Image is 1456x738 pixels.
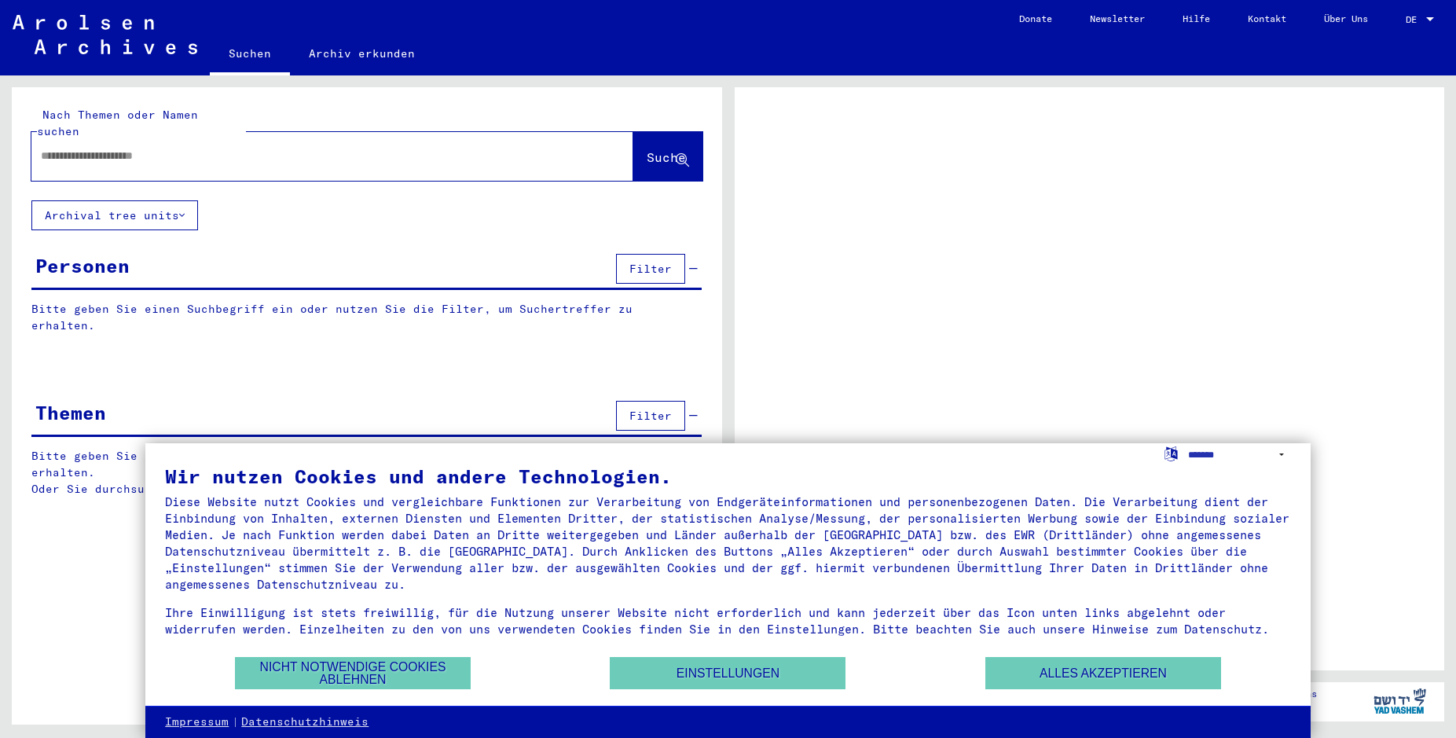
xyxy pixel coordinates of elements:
[31,448,702,498] p: Bitte geben Sie einen Suchbegriff ein oder nutzen Sie die Filter, um Suchertreffer zu erhalten. O...
[31,301,702,334] p: Bitte geben Sie einen Suchbegriff ein oder nutzen Sie die Filter, um Suchertreffer zu erhalten.
[235,657,471,689] button: Nicht notwendige Cookies ablehnen
[1406,14,1423,25] span: DE
[165,604,1290,637] div: Ihre Einwilligung ist stets freiwillig, für die Nutzung unserer Website nicht erforderlich und ka...
[629,409,672,423] span: Filter
[616,254,685,284] button: Filter
[35,398,106,427] div: Themen
[1370,681,1429,721] img: yv_logo.png
[165,494,1290,593] div: Diese Website nutzt Cookies und vergleichbare Funktionen zur Verarbeitung von Endgeräteinformatio...
[35,252,130,280] div: Personen
[13,15,197,54] img: Arolsen_neg.svg
[290,35,434,72] a: Archiv erkunden
[165,467,1290,486] div: Wir nutzen Cookies und andere Technologien.
[985,657,1221,689] button: Alles akzeptieren
[165,714,229,730] a: Impressum
[37,108,198,138] mat-label: Nach Themen oder Namen suchen
[610,657,845,689] button: Einstellungen
[1188,443,1291,466] select: Sprache auswählen
[210,35,290,75] a: Suchen
[647,149,686,165] span: Suche
[616,401,685,431] button: Filter
[241,714,369,730] a: Datenschutzhinweis
[31,200,198,230] button: Archival tree units
[1163,446,1179,461] label: Sprache auswählen
[629,262,672,276] span: Filter
[633,132,702,181] button: Suche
